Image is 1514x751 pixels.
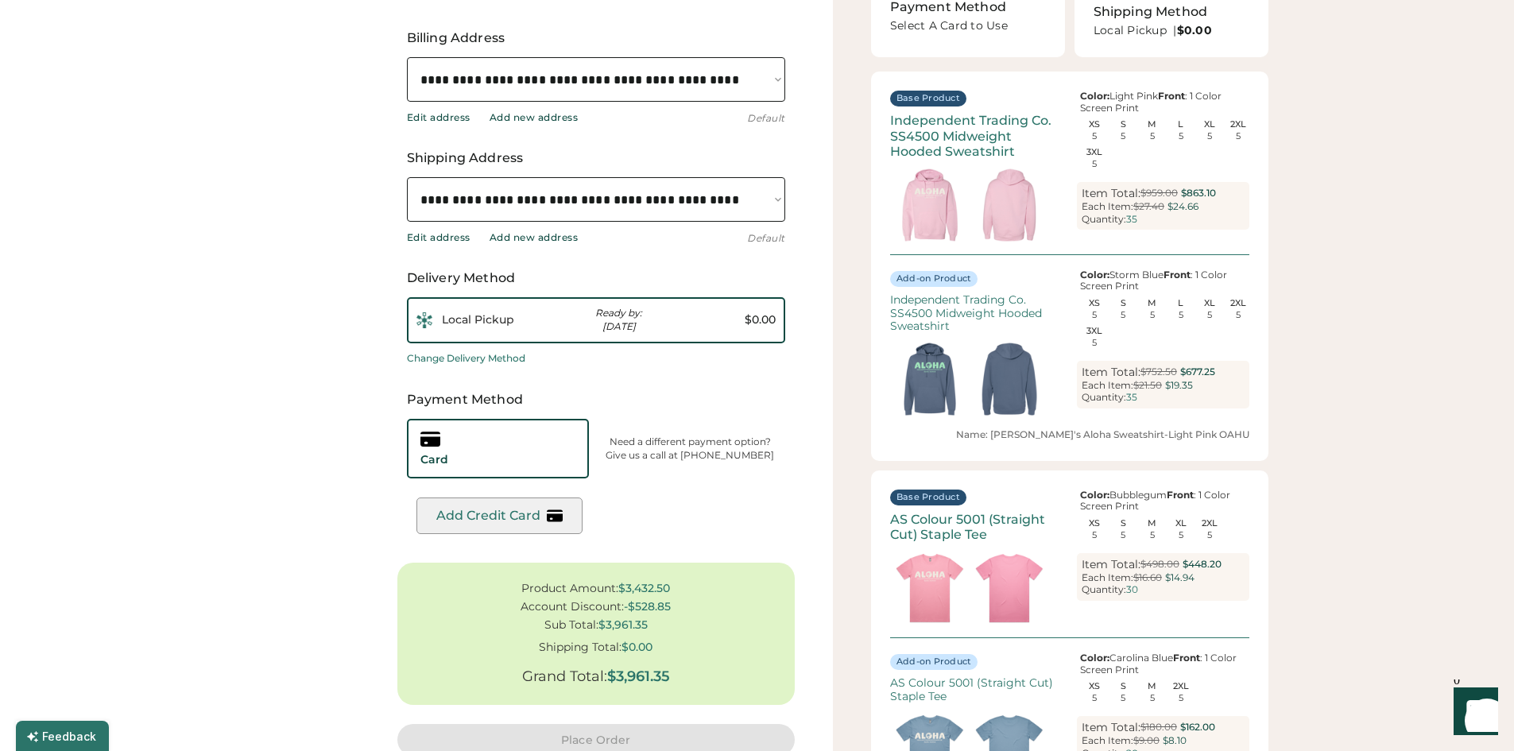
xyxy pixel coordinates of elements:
div: XS [1080,120,1109,129]
strong: Color: [1080,652,1109,664]
img: generate-image [890,165,970,245]
div: $14.94 [1165,571,1195,585]
div: Quantity: [1082,214,1126,225]
div: L [1166,120,1195,129]
strong: Front [1164,269,1191,281]
iframe: Front Chat [1438,679,1507,748]
strong: Front [1167,489,1194,501]
div: 35 [1126,214,1137,225]
div: Base Product [896,491,960,504]
s: $27.40 [1133,200,1164,212]
div: Payment Method [397,390,795,409]
strong: Color: [1080,489,1109,501]
div: Delivery Method [407,269,785,288]
div: 5 [1150,531,1155,540]
div: XL [1195,299,1224,308]
div: $448.20 [1183,558,1222,571]
div: $677.25 [1180,366,1215,379]
div: S [1109,120,1138,129]
div: 30 [1126,584,1138,595]
div: 5 [1092,160,1097,168]
div: Bubblegum : 1 Color Screen Print [1077,490,1249,513]
div: 5 [1092,339,1097,347]
div: Product Amount: [521,582,618,595]
div: Independent Trading Co. SS4500 Midweight Hooded Sweatshirt [890,113,1063,159]
div: Select A Card to Use [890,18,1049,38]
div: 5 [1150,694,1155,703]
div: 5 [1179,132,1183,141]
div: S [1109,299,1138,308]
div: 5 [1179,311,1183,319]
div: Name: [PERSON_NAME]'s Aloha Sweatshirt-Light Pink OAHU [890,428,1249,442]
div: $19.35 [1165,379,1193,393]
div: Card [420,452,448,468]
div: Shipping Total: [539,641,621,654]
div: M [1137,682,1167,691]
div: Add new address [490,231,579,244]
div: Ready by: [DATE] [570,307,668,334]
div: Add-on Product [896,656,972,668]
strong: $0.00 [1177,23,1212,37]
div: 5 [1121,311,1125,319]
strong: Front [1158,90,1185,102]
div: XL [1166,519,1195,528]
div: -$528.85 [624,600,671,614]
div: Default [747,112,785,125]
div: AS Colour 5001 (Straight Cut) Staple Tee [890,676,1063,703]
div: M [1137,299,1167,308]
div: 5 [1207,531,1212,540]
div: 5 [1179,694,1183,703]
div: M [1137,120,1167,129]
div: S [1109,519,1138,528]
div: Shipping Method [1094,2,1207,21]
div: L [1166,299,1195,308]
div: 5 [1092,311,1097,319]
div: Sub Total: [544,618,598,632]
div: 5 [1121,694,1125,703]
div: Default [747,232,785,245]
div: XS [1080,682,1109,691]
div: S [1109,682,1138,691]
div: XL [1195,120,1224,129]
s: $959.00 [1140,187,1178,199]
div: M [1137,519,1167,528]
div: 2XL [1166,682,1195,691]
s: $16.60 [1133,571,1162,583]
div: 5 [1150,311,1155,319]
div: Grand Total: [522,668,607,686]
div: Add Credit Card [436,508,540,523]
div: Edit address [407,111,470,124]
div: Change Delivery Method [407,353,525,364]
div: 5 [1092,132,1097,141]
div: Each Item: [1082,201,1133,212]
div: Carolina Blue : 1 Color Screen Print [1077,652,1249,676]
div: 5 [1207,311,1212,319]
strong: Color: [1080,90,1109,102]
div: Need a different payment option? Give us a call at [PHONE_NUMBER] [595,436,785,463]
div: 5 [1236,132,1241,141]
div: $3,961.35 [607,668,670,686]
div: $162.00 [1180,721,1215,734]
div: Billing Address [407,29,785,48]
div: $3,961.35 [598,618,648,632]
div: 2XL [1195,519,1224,528]
div: 5 [1121,531,1125,540]
div: 2XL [1224,299,1253,308]
strong: Color: [1080,269,1109,281]
div: Quantity: [1082,584,1126,595]
div: $8.10 [1163,734,1187,748]
div: XS [1080,299,1109,308]
img: generate-image [890,548,970,628]
div: Account Discount: [521,600,624,614]
div: Base Product [896,92,960,105]
div: Light Pink : 1 Color Screen Print [1077,91,1249,114]
strong: Front [1173,652,1200,664]
img: generate-image [970,339,1049,419]
div: Independent Trading Co. SS4500 Midweight Hooded Sweatshirt [890,293,1063,333]
img: generate-image [970,165,1049,245]
div: Add-on Product [896,273,972,285]
div: 3XL [1080,327,1109,335]
div: Edit address [407,231,470,244]
img: Logo-large.png [416,312,432,328]
div: Shipping Address [407,149,785,168]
